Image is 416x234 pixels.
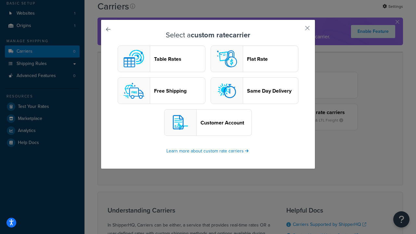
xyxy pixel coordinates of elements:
[164,109,252,136] button: customerAccount logoCustomer Account
[117,31,299,39] h3: Select a
[247,56,298,62] header: Flat Rate
[214,78,240,104] img: sameday logo
[211,45,298,72] button: flat logoFlat Rate
[247,88,298,94] header: Same Day Delivery
[167,110,193,136] img: customerAccount logo
[191,30,250,40] strong: custom rate carrier
[121,46,147,72] img: custom logo
[118,77,205,104] button: free logoFree Shipping
[154,88,205,94] header: Free Shipping
[121,78,147,104] img: free logo
[118,45,205,72] button: custom logoTable Rates
[201,120,252,126] header: Customer Account
[154,56,205,62] header: Table Rates
[166,148,250,154] a: Learn more about custom rate carriers
[211,77,298,104] button: sameday logoSame Day Delivery
[214,46,240,72] img: flat logo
